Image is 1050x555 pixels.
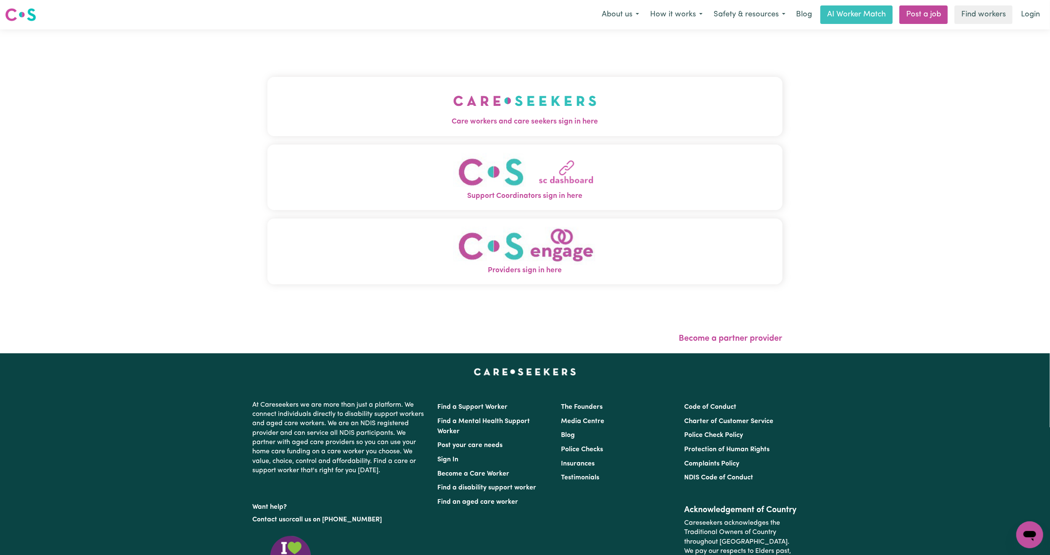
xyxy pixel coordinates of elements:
a: Insurances [561,460,595,467]
button: Support Coordinators sign in here [267,145,783,210]
p: or [253,512,428,528]
a: Find a Mental Health Support Worker [438,418,530,435]
a: Blog [561,432,575,439]
a: Contact us [253,516,286,523]
span: Support Coordinators sign in here [267,191,783,202]
button: Providers sign in here [267,218,783,284]
a: call us on [PHONE_NUMBER] [292,516,382,523]
a: Police Check Policy [684,432,743,439]
a: Media Centre [561,418,604,425]
a: Become a partner provider [679,334,783,343]
a: Protection of Human Rights [684,446,770,453]
a: Charter of Customer Service [684,418,773,425]
button: How it works [645,6,708,24]
a: Post your care needs [438,442,503,449]
img: Careseekers logo [5,7,36,22]
span: Care workers and care seekers sign in here [267,116,783,127]
a: Careseekers home page [474,368,576,375]
p: Want help? [253,499,428,512]
a: Careseekers logo [5,5,36,24]
a: Become a Care Worker [438,471,510,477]
iframe: Button to launch messaging window, conversation in progress [1016,521,1043,548]
a: Find a disability support worker [438,484,537,491]
a: Blog [791,5,817,24]
a: AI Worker Match [820,5,893,24]
button: Safety & resources [708,6,791,24]
a: Login [1016,5,1045,24]
a: NDIS Code of Conduct [684,474,753,481]
a: The Founders [561,404,603,410]
button: About us [596,6,645,24]
p: At Careseekers we are more than just a platform. We connect individuals directly to disability su... [253,397,428,479]
a: Complaints Policy [684,460,739,467]
a: Find workers [955,5,1013,24]
a: Testimonials [561,474,599,481]
button: Care workers and care seekers sign in here [267,77,783,136]
h2: Acknowledgement of Country [684,505,797,515]
a: Post a job [899,5,948,24]
a: Code of Conduct [684,404,736,410]
a: Find an aged care worker [438,499,518,505]
span: Providers sign in here [267,265,783,276]
a: Police Checks [561,446,603,453]
a: Sign In [438,456,459,463]
a: Find a Support Worker [438,404,508,410]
